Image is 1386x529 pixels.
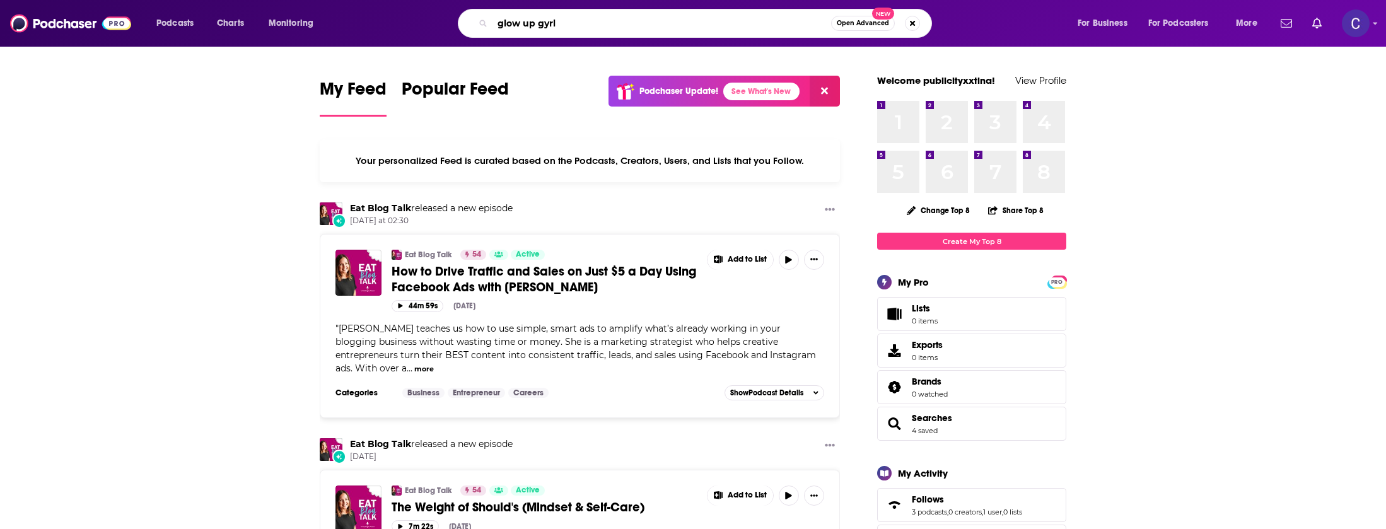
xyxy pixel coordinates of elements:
[1140,13,1227,33] button: open menu
[460,250,486,260] a: 54
[882,342,907,359] span: Exports
[882,496,907,514] a: Follows
[1148,15,1209,32] span: For Podcasters
[511,250,545,260] a: Active
[982,508,983,516] span: ,
[1342,9,1370,37] span: Logged in as publicityxxtina
[472,484,481,497] span: 54
[392,485,402,496] img: Eat Blog Talk
[1069,13,1143,33] button: open menu
[350,451,513,462] span: [DATE]
[1307,13,1327,34] a: Show notifications dropdown
[511,485,545,496] a: Active
[912,353,943,362] span: 0 items
[730,388,803,397] span: Show Podcast Details
[35,20,62,30] div: v 4.0.25
[877,488,1066,522] span: Follows
[912,412,952,424] a: Searches
[10,11,131,35] img: Podchaser - Follow, Share and Rate Podcasts
[1342,9,1370,37] img: User Profile
[728,491,767,500] span: Add to List
[831,16,895,31] button: Open AdvancedNew
[492,13,831,33] input: Search podcasts, credits, & more...
[350,438,411,450] a: Eat Blog Talk
[320,202,342,225] img: Eat Blog Talk
[725,385,824,400] button: ShowPodcast Details
[899,202,977,218] button: Change Top 8
[872,8,895,20] span: New
[1003,508,1022,516] a: 0 lists
[877,297,1066,331] a: Lists
[125,73,136,83] img: tab_keywords_by_traffic_grey.svg
[405,485,452,496] a: Eat Blog Talk
[470,9,944,38] div: Search podcasts, credits, & more...
[1049,277,1064,287] span: PRO
[392,250,402,260] a: Eat Blog Talk
[335,388,392,398] h3: Categories
[877,370,1066,404] span: Brands
[34,73,44,83] img: tab_domain_overview_orange.svg
[983,508,1002,516] a: 1 user
[516,248,540,261] span: Active
[48,74,113,83] div: Domain Overview
[1227,13,1273,33] button: open menu
[402,388,445,398] a: Business
[350,438,513,450] h3: released a new episode
[912,339,943,351] span: Exports
[320,139,840,182] div: Your personalized Feed is curated based on the Podcasts, Creators, Users, and Lists that you Follow.
[350,216,513,226] span: [DATE] at 02:30
[912,494,944,505] span: Follows
[912,303,930,314] span: Lists
[912,508,947,516] a: 3 podcasts
[472,248,481,261] span: 54
[350,202,411,214] a: Eat Blog Talk
[1236,15,1257,32] span: More
[948,508,982,516] a: 0 creators
[1002,508,1003,516] span: ,
[148,13,210,33] button: open menu
[723,83,800,100] a: See What's New
[912,390,948,398] a: 0 watched
[912,317,938,325] span: 0 items
[508,388,549,398] a: Careers
[804,485,824,506] button: Show More Button
[350,202,513,214] h3: released a new episode
[1342,9,1370,37] button: Show profile menu
[947,508,948,516] span: ,
[708,485,773,506] button: Show More Button
[320,78,387,107] span: My Feed
[912,376,948,387] a: Brands
[20,20,30,30] img: logo_orange.svg
[392,300,443,312] button: 44m 59s
[402,78,509,117] a: Popular Feed
[392,499,698,515] a: The Weight of Should's (Mindset & Self-Care)
[1049,277,1064,286] a: PRO
[877,233,1066,250] a: Create My Top 8
[804,250,824,270] button: Show More Button
[332,450,346,463] div: New Episode
[414,364,434,375] button: more
[320,78,387,117] a: My Feed
[392,264,696,295] span: How to Drive Traffic and Sales on Just $5 a Day Using Facebook Ads with [PERSON_NAME]
[335,250,381,296] img: How to Drive Traffic and Sales on Just $5 a Day Using Facebook Ads with Nicole Kelley
[877,74,995,86] a: Welcome publicityxxtina!
[912,376,941,387] span: Brands
[882,415,907,433] a: Searches
[156,15,194,32] span: Podcasts
[912,426,938,435] a: 4 saved
[320,438,342,461] a: Eat Blog Talk
[460,485,486,496] a: 54
[516,484,540,497] span: Active
[837,20,889,26] span: Open Advanced
[882,305,907,323] span: Lists
[987,198,1044,223] button: Share Top 8
[1015,74,1066,86] a: View Profile
[20,33,30,43] img: website_grey.svg
[912,303,938,314] span: Lists
[139,74,213,83] div: Keywords by Traffic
